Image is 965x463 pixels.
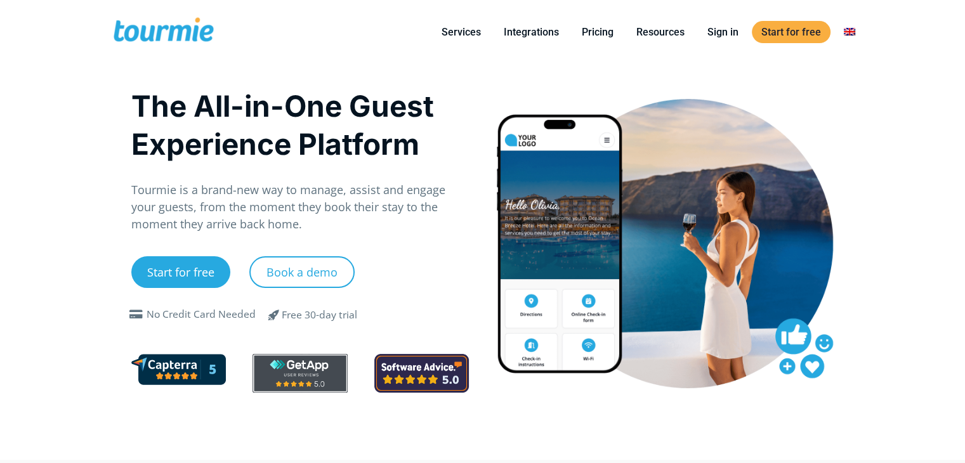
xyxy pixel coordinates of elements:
span:  [126,310,147,320]
a: Start for free [752,21,830,43]
a: Book a demo [249,256,355,288]
span:  [259,307,289,322]
h1: The All-in-One Guest Experience Platform [131,87,469,163]
a: Integrations [494,24,568,40]
a: Pricing [572,24,623,40]
a: Sign in [698,24,748,40]
a: Services [432,24,490,40]
p: Tourmie is a brand-new way to manage, assist and engage your guests, from the moment they book th... [131,181,469,233]
div: No Credit Card Needed [147,307,256,322]
div: Free 30-day trial [282,308,357,323]
a: Start for free [131,256,230,288]
a: Resources [627,24,694,40]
